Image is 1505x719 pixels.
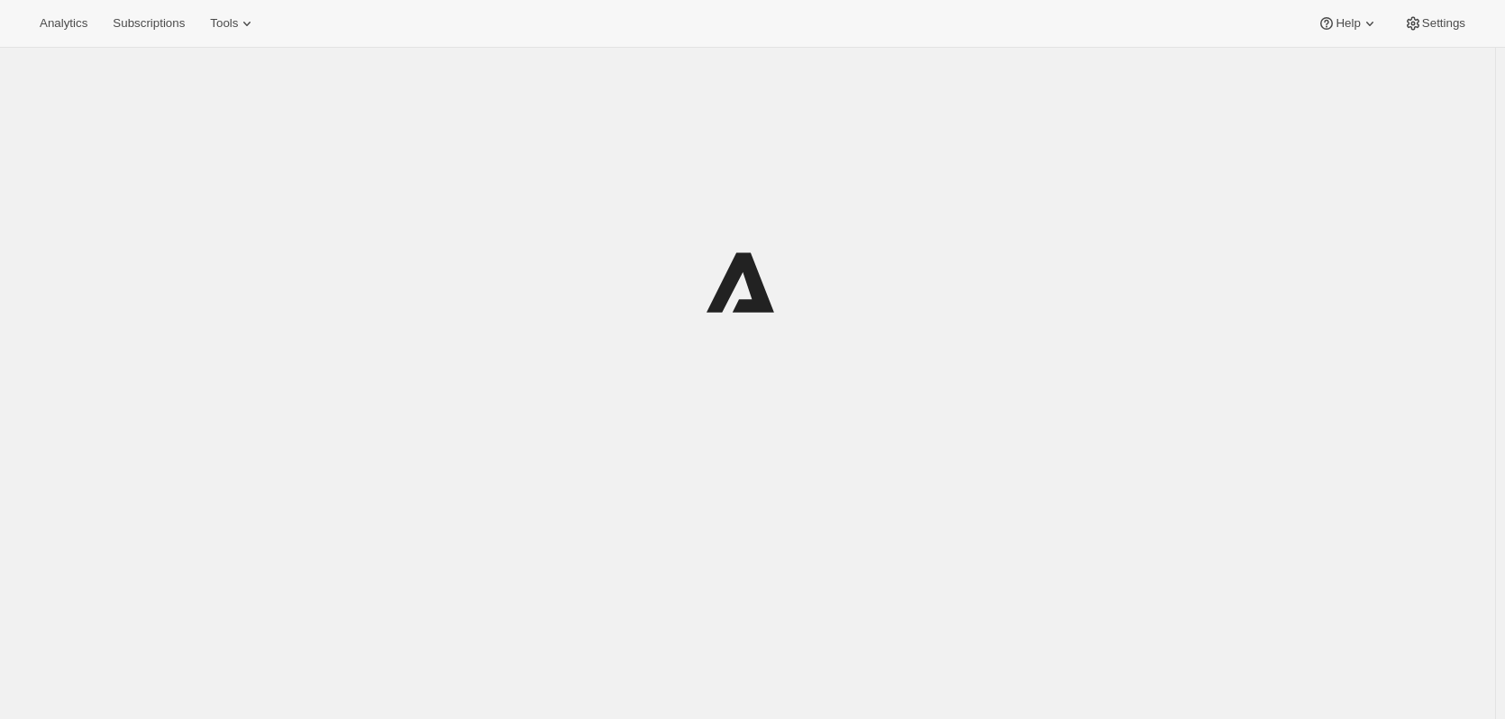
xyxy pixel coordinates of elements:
[1422,16,1465,31] span: Settings
[1336,16,1360,31] span: Help
[102,11,196,36] button: Subscriptions
[1393,11,1476,36] button: Settings
[199,11,267,36] button: Tools
[113,16,185,31] span: Subscriptions
[1307,11,1389,36] button: Help
[29,11,98,36] button: Analytics
[40,16,87,31] span: Analytics
[210,16,238,31] span: Tools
